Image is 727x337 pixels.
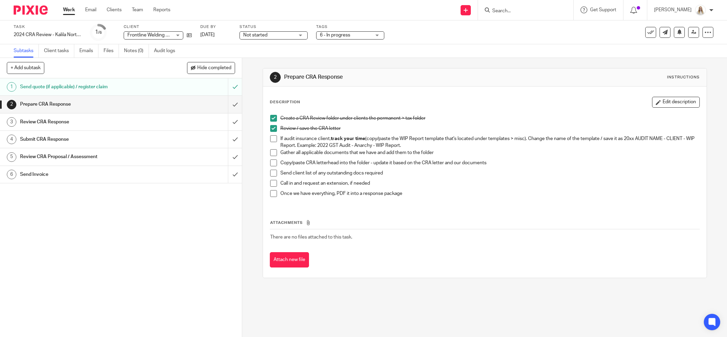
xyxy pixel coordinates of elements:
a: Client tasks [44,44,74,58]
p: [PERSON_NAME] [654,6,692,13]
h1: Prepare CRA Response [284,74,499,81]
p: Description [270,99,300,105]
div: 1 [95,28,102,36]
h1: Send Invoice [20,169,154,180]
a: Email [85,6,96,13]
span: Attachments [270,221,303,225]
span: There are no files attached to this task. [270,235,352,240]
label: Due by [200,24,231,30]
strong: track your time [331,136,365,141]
a: Emails [79,44,98,58]
span: Not started [243,33,267,37]
a: Reports [153,6,170,13]
a: Audit logs [154,44,180,58]
a: Files [104,44,119,58]
div: 2 [270,72,281,83]
a: Notes (0) [124,44,149,58]
div: 4 [7,135,16,144]
div: 2024 CRA Review - Kalila Northern Residents [14,31,82,38]
button: Edit description [652,97,700,108]
a: Clients [107,6,122,13]
p: Send client list of any outstanding docs required [280,170,699,177]
div: 2 [7,100,16,109]
p: Gather all applicable documents that we have and add them to the folder [280,149,699,156]
p: Once we have everything, PDF it into a response package [280,190,699,197]
label: Status [239,24,308,30]
div: Instructions [667,75,700,80]
button: Hide completed [187,62,235,74]
a: Subtasks [14,44,39,58]
p: Call in and request an extension, if needed [280,180,699,187]
label: Tags [316,24,384,30]
span: 6 - In progress [320,33,350,37]
h1: Review CRA Proposal / Assessment [20,152,154,162]
p: If audit insurance client, (copy/paste the WIP Report template that's located under templates > m... [280,135,699,149]
img: Pixie [14,5,48,15]
label: Client [124,24,192,30]
button: + Add subtask [7,62,44,74]
p: Copy/paste CRA letterhead into the folder - update it based on the CRA letter and our documents [280,159,699,166]
div: 3 [7,117,16,127]
a: Team [132,6,143,13]
h1: Prepare CRA Response [20,99,154,109]
h1: Review CRA Response [20,117,154,127]
img: Headshot%2011-2024%20white%20background%20square%202.JPG [695,5,706,16]
h1: Send quote (if applicable) / register claim [20,82,154,92]
a: Work [63,6,75,13]
span: Frontline Welding and Fabrication [127,33,198,37]
span: Hide completed [197,65,231,71]
small: /6 [98,31,102,34]
label: Task [14,24,82,30]
div: 6 [7,170,16,179]
h1: Submit CRA Response [20,134,154,144]
span: Get Support [590,7,616,12]
button: Attach new file [270,252,309,267]
p: Review / save the CRA letter [280,125,699,132]
input: Search [492,8,553,14]
span: [DATE] [200,32,215,37]
div: 1 [7,82,16,92]
div: 5 [7,152,16,162]
p: Create a CRA Review folder under clients the permanent > tax folder [280,115,699,122]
